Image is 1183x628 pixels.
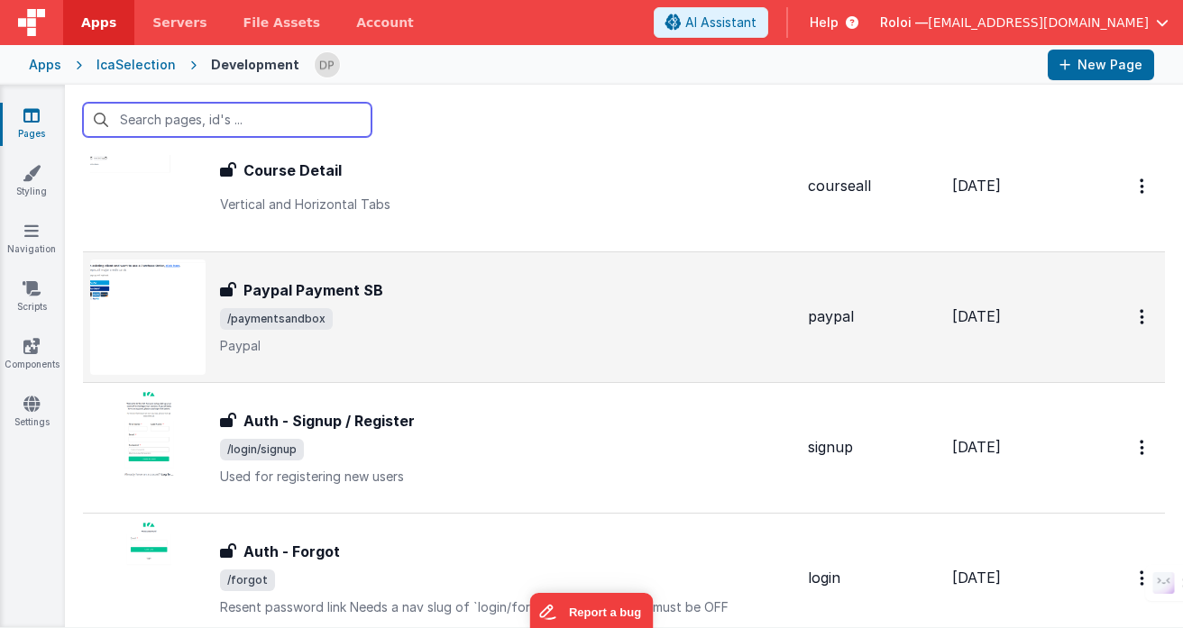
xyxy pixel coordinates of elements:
[952,569,1001,587] span: [DATE]
[808,306,938,327] div: paypal
[654,7,768,38] button: AI Assistant
[220,598,793,616] p: Resent password link Needs a nav slug of `login/forgot` Authentication must be OFF
[152,14,206,32] span: Servers
[243,410,415,432] h3: Auth - Signup / Register
[211,56,299,74] div: Development
[952,177,1001,195] span: [DATE]
[1129,560,1158,596] button: Options
[880,14,928,32] span: Roloi —
[243,159,342,181] h3: Course Detail
[220,468,793,486] p: Used for registering new users
[243,279,383,301] h3: Paypal Payment SB
[880,14,1169,32] button: Roloi — [EMAIL_ADDRESS][DOMAIN_NAME]
[1129,429,1158,466] button: Options
[96,56,176,74] div: IcaSelection
[81,14,116,32] span: Apps
[220,196,793,214] p: Vertical and Horizontal Tabs
[220,308,333,330] span: /paymentsandbox
[1129,298,1158,335] button: Options
[83,103,371,137] input: Search pages, id's ...
[928,14,1149,32] span: [EMAIL_ADDRESS][DOMAIN_NAME]
[220,439,304,460] span: /login/signup
[220,337,793,355] p: Paypal
[220,569,275,591] span: /forgot
[1048,50,1154,80] button: New Page
[1129,168,1158,205] button: Options
[808,176,938,196] div: courseall
[808,437,938,458] div: signup
[685,14,757,32] span: AI Assistant
[808,568,938,588] div: login
[29,56,61,74] div: Apps
[952,307,1001,325] span: [DATE]
[952,438,1001,456] span: [DATE]
[810,14,839,32] span: Help
[315,52,340,77] img: d6e3be1ce36d7fc35c552da2480304ca
[243,541,340,562] h3: Auth - Forgot
[243,14,321,32] span: File Assets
